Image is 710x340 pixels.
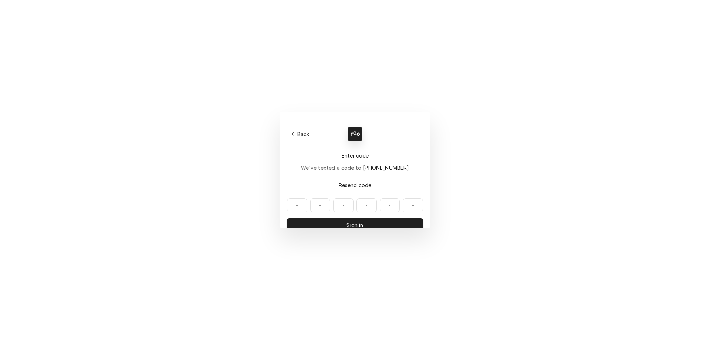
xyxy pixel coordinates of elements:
[287,218,423,232] button: Sign in
[301,164,409,172] div: We've texted a code
[356,165,409,171] span: to
[287,152,423,159] div: Enter code
[345,221,365,229] span: Sign in
[287,178,423,192] button: Resend code
[363,165,409,171] span: [PHONE_NUMBER]
[287,129,314,139] button: Back
[337,181,373,189] span: Resend code
[296,130,311,138] span: Back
